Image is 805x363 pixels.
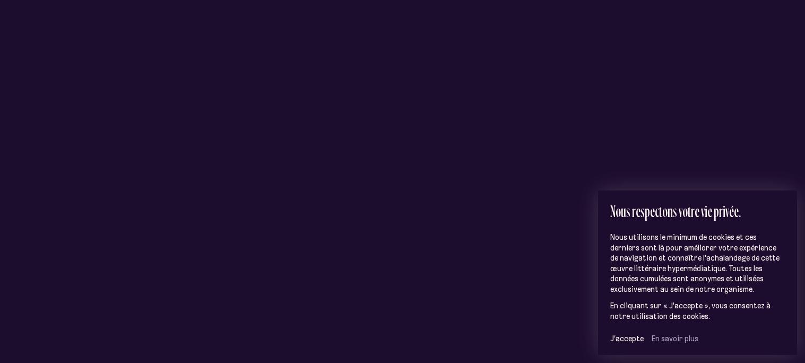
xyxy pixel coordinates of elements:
[610,232,785,295] p: Nous utilisons le minimum de cookies et ces derniers sont là pour améliorer votre expérience de n...
[652,334,698,343] a: En savoir plus
[610,334,644,343] button: J’accepte
[610,301,785,322] p: En cliquant sur « J'accepte », vous consentez à notre utilisation des cookies.
[610,202,785,220] h2: Nous respectons votre vie privée.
